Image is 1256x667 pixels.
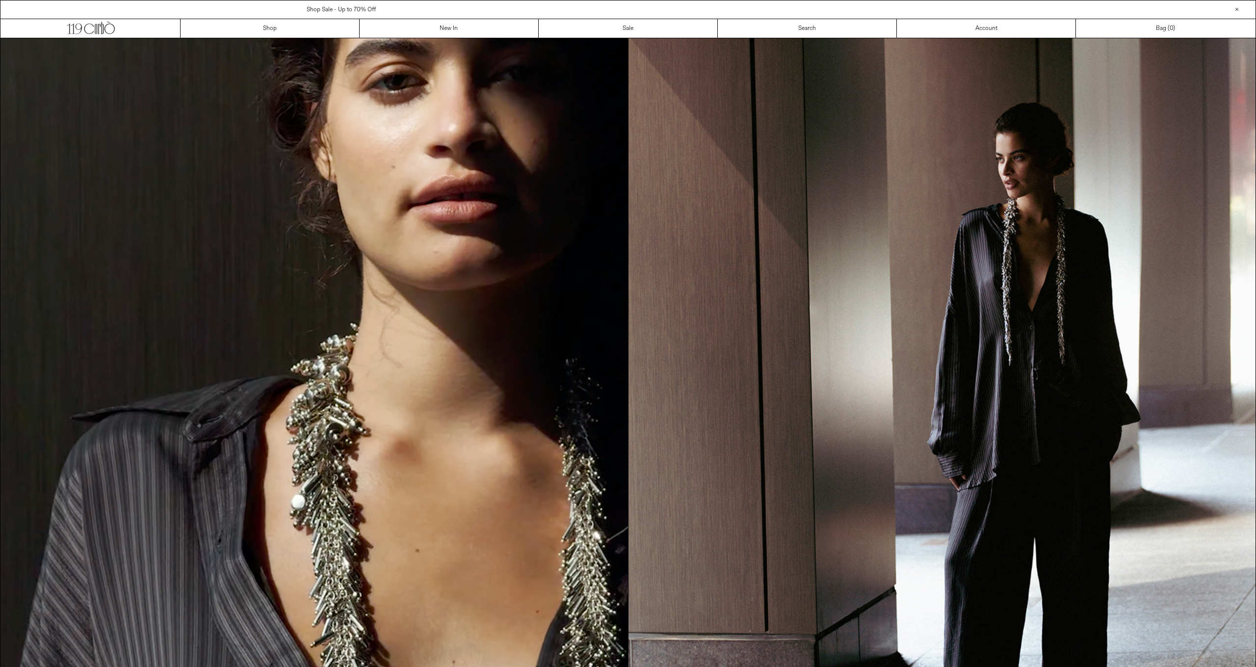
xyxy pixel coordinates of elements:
[181,19,360,38] a: Shop
[718,19,897,38] a: Search
[1170,25,1173,32] span: 0
[1170,24,1175,33] span: )
[1076,19,1255,38] a: Bag ()
[307,6,376,14] a: Shop Sale - Up to 70% Off
[360,19,539,38] a: New In
[897,19,1076,38] a: Account
[539,19,718,38] a: Sale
